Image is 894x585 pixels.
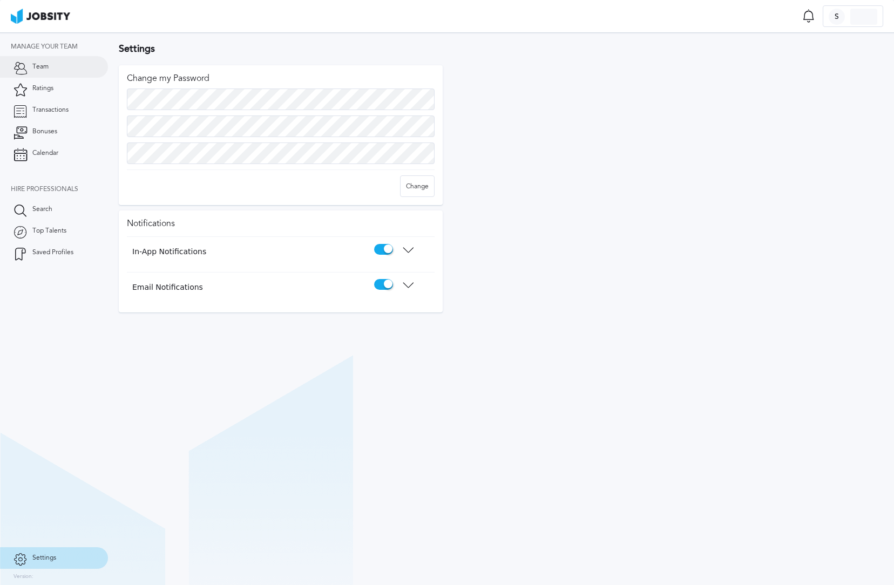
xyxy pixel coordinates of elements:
[32,63,49,71] span: Team
[11,43,108,51] div: Manage your team
[32,149,58,157] span: Calendar
[32,206,52,213] span: Search
[127,73,435,83] div: Change my Password
[32,554,56,562] span: Settings
[132,283,374,291] p: Email Notifications
[11,9,70,24] img: ab4bad089aa723f57921c736e9817d99.png
[11,186,108,193] div: Hire Professionals
[400,175,435,197] button: Change
[127,219,435,228] div: Notifications
[32,249,73,256] span: Saved Profiles
[13,574,33,580] label: Version:
[119,43,475,55] h2: Settings
[32,85,53,92] span: Ratings
[32,128,57,135] span: Bonuses
[32,106,69,114] span: Transactions
[401,176,434,198] div: Change
[829,9,845,25] div: S
[32,227,66,235] span: Top Talents
[823,5,883,27] button: S
[132,247,374,256] p: In-App Notifications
